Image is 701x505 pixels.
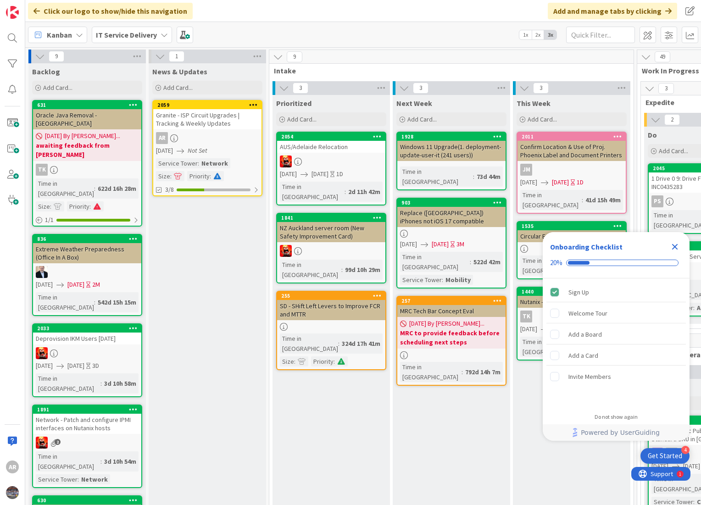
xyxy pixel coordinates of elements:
span: Prioritized [276,99,312,108]
div: 1 [48,4,50,11]
div: Replace ([GEOGRAPHIC_DATA]) iPhones not iOS 17 compatible [397,207,506,227]
div: 2d 11h 42m [346,187,383,197]
div: 2054 [281,133,385,140]
div: Add a Card [568,350,598,361]
div: Time in [GEOGRAPHIC_DATA] [520,337,579,357]
div: 1D [577,178,584,187]
div: Add and manage tabs by clicking [548,3,677,19]
div: 630 [37,497,141,504]
a: 2011Confirm Location & Use of Proj. Phoenix Label and Document PrintersJM[DATE][DATE]1DTime in [G... [517,132,627,214]
img: HO [36,266,48,278]
div: 3d 10h 58m [102,378,139,388]
div: Service Tower [156,158,198,168]
span: 3 [658,83,674,94]
div: TK [520,311,532,322]
span: [DATE] By [PERSON_NAME]... [45,131,120,141]
span: Powered by UserGuiding [581,427,660,438]
div: 2033 [33,324,141,333]
span: 1 [169,51,184,62]
span: : [170,171,172,181]
div: 2054 [277,133,385,141]
div: 3D [92,361,99,371]
span: News & Updates [152,67,207,76]
a: Powered by UserGuiding [547,424,685,441]
img: VN [36,347,48,359]
div: 622d 16h 28m [95,183,139,194]
div: Add a Card is incomplete. [546,345,686,366]
span: Add Card... [528,115,557,123]
span: : [473,172,474,182]
div: Size [36,201,50,211]
div: Time in [GEOGRAPHIC_DATA] [36,178,94,199]
div: 41d 15h 49m [583,195,623,205]
div: 257MRC Tech Bar Concept Eval [397,297,506,317]
span: : [198,158,199,168]
div: 1440Nutanix - Migration Planning [517,288,626,308]
div: 2033 [37,325,141,332]
div: 3d 10h 54m [102,456,139,466]
div: VN [33,437,141,449]
span: [DATE] [683,461,700,471]
span: : [89,201,91,211]
div: Nutanix - Migration Planning [517,296,626,308]
div: Size [156,171,170,181]
div: Time in [GEOGRAPHIC_DATA] [36,292,94,312]
span: : [462,367,463,377]
span: : [100,456,102,466]
span: Intake [274,66,622,75]
div: 836 [33,235,141,243]
div: NZ Auckland server room (New Safety Improvement Card) [277,222,385,242]
div: Footer [543,424,690,441]
i: Not Set [188,146,207,155]
span: 1x [519,30,532,39]
div: 2011Confirm Location & Use of Proj. Phoenix Label and Document Printers [517,133,626,161]
span: Add Card... [163,83,193,92]
span: : [693,303,695,313]
div: AR [153,132,261,144]
span: : [94,297,95,307]
span: This Week [517,99,551,108]
div: 1891 [37,406,141,413]
div: Welcome Tour [568,308,607,319]
div: 1891 [33,405,141,414]
div: AR [156,132,168,144]
span: : [100,378,102,388]
div: 2054AUS/Adelaide Relocation [277,133,385,153]
div: 631 [33,101,141,109]
div: 630 [33,496,141,505]
div: Onboarding Checklist [550,241,623,252]
div: Add a Board [568,329,602,340]
div: 1535 [517,222,626,230]
span: 9 [287,51,302,62]
div: 903 [397,199,506,207]
div: 1535Circular EntraID References [517,222,626,242]
span: : [470,257,471,267]
div: Service Tower [400,275,442,285]
span: 3 [533,83,549,94]
div: 1D [336,169,343,179]
div: Do not show again [595,413,638,421]
span: 9 [49,51,64,62]
div: 1535 [522,223,626,229]
div: Time in [GEOGRAPHIC_DATA] [400,362,462,382]
div: PS [651,195,663,207]
div: Time in [GEOGRAPHIC_DATA] [520,255,579,276]
div: TK [33,164,141,176]
span: 2 [664,114,680,125]
div: 255 [281,293,385,299]
span: : [334,356,335,366]
div: Priority [187,171,210,181]
div: AR [6,461,19,473]
span: 3 [413,83,428,94]
div: Sign Up [568,287,589,298]
div: Confirm Location & Use of Proj. Phoenix Label and Document Printers [517,141,626,161]
a: 255SD - SHift Left Levers to Improve FCR and MTTRTime in [GEOGRAPHIC_DATA]:324d 17h 41mSize:Prior... [276,291,386,370]
span: 3/8 [165,185,174,194]
b: awaiting feedback from [PERSON_NAME] [36,141,139,159]
div: TK [517,311,626,322]
div: 2059 [153,101,261,109]
span: [DATE] [520,178,537,187]
div: 1841NZ Auckland server room (New Safety Improvement Card) [277,214,385,242]
span: [DATE] [36,280,53,289]
div: Network - Patch and configure IPMI interfaces on Nutanix hosts [33,414,141,434]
